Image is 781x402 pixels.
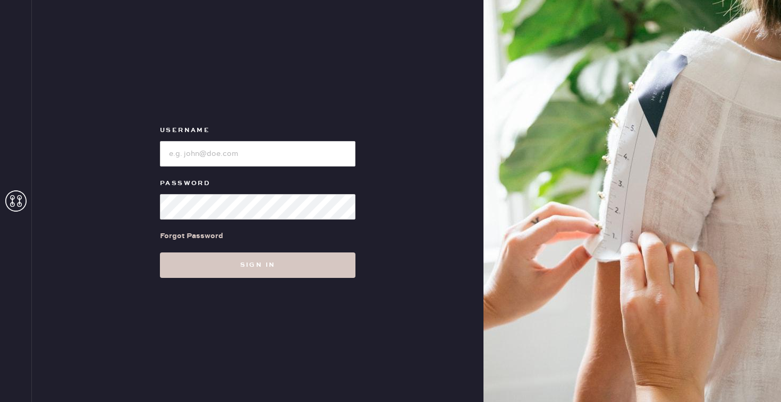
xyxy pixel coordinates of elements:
div: Forgot Password [160,230,223,242]
input: e.g. john@doe.com [160,141,355,167]
a: Forgot Password [160,220,223,252]
label: Password [160,177,355,190]
label: Username [160,124,355,137]
button: Sign in [160,252,355,278]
